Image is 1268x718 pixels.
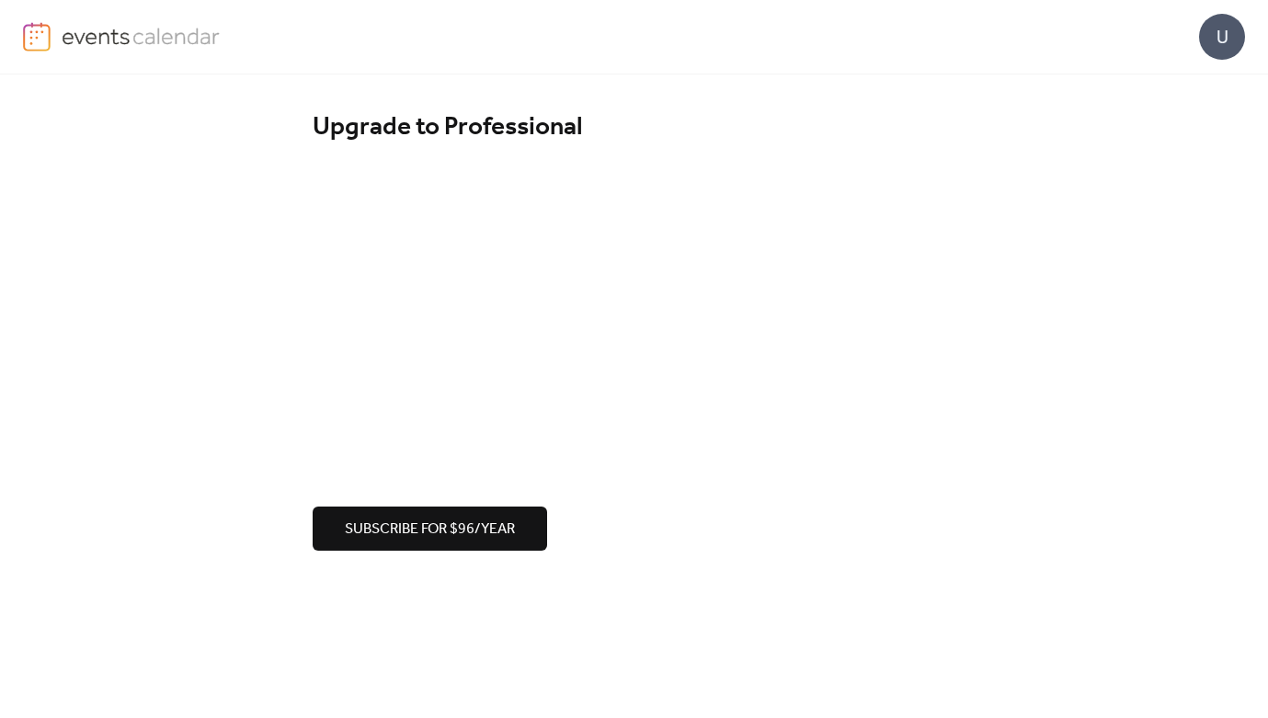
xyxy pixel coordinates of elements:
[345,519,515,541] span: Subscribe for $96/year
[62,22,221,50] img: logo-type
[1199,14,1245,60] div: U
[23,22,51,51] img: logo
[313,507,547,551] button: Subscribe for $96/year
[309,167,960,483] iframe: Secure payment input frame
[313,111,956,143] div: Upgrade to Professional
